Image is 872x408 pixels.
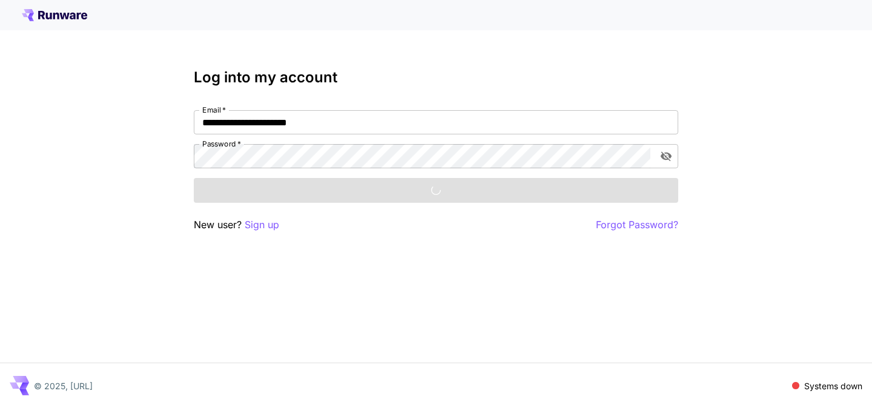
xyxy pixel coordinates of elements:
button: toggle password visibility [655,145,677,167]
button: Sign up [245,217,279,232]
label: Email [202,105,226,115]
p: © 2025, [URL] [34,380,93,392]
p: Systems down [804,380,862,392]
h3: Log into my account [194,69,678,86]
label: Password [202,139,241,149]
button: Forgot Password? [596,217,678,232]
p: New user? [194,217,279,232]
